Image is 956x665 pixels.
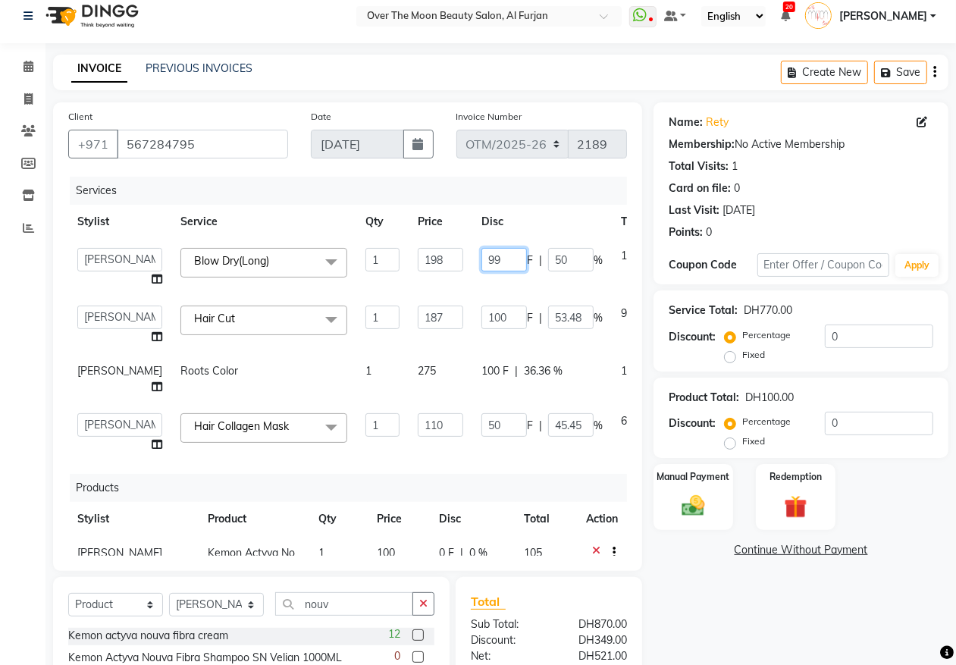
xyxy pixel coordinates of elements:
input: Search by Name/Mobile/Email/Code [117,130,288,158]
span: 100 F [481,363,509,379]
div: Discount: [669,329,716,345]
span: 0 [394,648,400,664]
div: DH100.00 [745,390,794,406]
div: DH870.00 [549,616,638,632]
span: 0 % [469,545,487,561]
th: Total [516,502,578,536]
span: 91.35 [621,306,647,320]
th: Price [409,205,472,239]
span: | [539,310,542,326]
div: Last Visit: [669,202,719,218]
label: Invoice Number [456,110,522,124]
input: Search or Scan [275,592,413,616]
th: Qty [356,205,409,239]
img: _cash.svg [675,493,711,519]
div: Kemon actyva nouva fibra cream [68,628,228,644]
span: 12 [388,626,400,642]
span: 1 [365,364,371,378]
div: Services [70,177,638,205]
th: Disc [472,205,612,239]
span: F [527,418,533,434]
span: 36.36 % [524,363,563,379]
span: [PERSON_NAME] [77,546,162,560]
span: | [460,545,463,561]
div: Name: [669,114,703,130]
label: Manual Payment [657,470,730,484]
div: 0 [706,224,712,240]
span: % [594,253,603,268]
a: PREVIOUS INVOICES [146,61,252,75]
span: Hair Cut [194,312,235,325]
th: Qty [309,502,368,536]
th: Price [368,502,429,536]
a: x [269,254,276,268]
span: | [539,253,542,268]
div: Points: [669,224,703,240]
label: Percentage [742,328,791,342]
span: Hair Collagen Mask [194,419,289,433]
div: DH349.00 [549,632,638,648]
div: Discount: [669,416,716,431]
label: Date [311,110,331,124]
th: Product [199,502,309,536]
div: Total Visits: [669,158,729,174]
span: 275 [418,364,436,378]
span: F [527,310,533,326]
span: % [594,418,603,434]
div: 0 [734,180,740,196]
span: Kemon Actyva Nouva Fibra shampoo 250 ML [208,546,295,591]
span: 105 [525,546,543,560]
div: 1 [732,158,738,174]
div: [DATE] [722,202,755,218]
div: Net: [459,648,549,664]
span: Total [471,594,506,610]
div: No Active Membership [669,136,933,152]
button: Create New [781,61,868,84]
span: | [515,363,518,379]
div: Coupon Code [669,257,757,273]
div: Sub Total: [459,616,549,632]
div: Product Total: [669,390,739,406]
th: Disc [430,502,516,536]
div: DH770.00 [744,303,792,318]
th: Stylist [68,205,171,239]
span: % [594,310,603,326]
div: Service Total: [669,303,738,318]
span: F [527,253,533,268]
label: Fixed [742,348,765,362]
a: 20 [781,9,790,23]
span: 103.95 [621,249,654,262]
button: Save [874,61,927,84]
span: 20 [783,2,795,12]
span: 183.75 [621,364,654,378]
label: Redemption [770,470,822,484]
span: Blow Dry(Long) [194,254,269,268]
img: Bianca [805,2,832,29]
th: Total [612,205,663,239]
span: 0 F [439,545,454,561]
th: Stylist [68,502,199,536]
div: Discount: [459,632,549,648]
span: 1 [318,546,324,560]
span: | [539,418,542,434]
a: Rety [706,114,729,130]
img: _gift.svg [777,493,813,521]
button: Apply [895,254,939,277]
div: DH521.00 [549,648,638,664]
input: Enter Offer / Coupon Code [757,253,889,277]
span: Roots Color [180,364,238,378]
a: INVOICE [71,55,127,83]
div: Membership: [669,136,735,152]
th: Action [577,502,627,536]
div: Card on file: [669,180,731,196]
span: [PERSON_NAME] [839,8,927,24]
span: 100 [377,546,395,560]
th: Service [171,205,356,239]
div: Products [70,474,638,502]
a: x [289,419,296,433]
span: [PERSON_NAME] [77,364,162,378]
a: x [235,312,242,325]
span: 63 [621,414,633,428]
label: Fixed [742,434,765,448]
a: Continue Without Payment [657,542,945,558]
